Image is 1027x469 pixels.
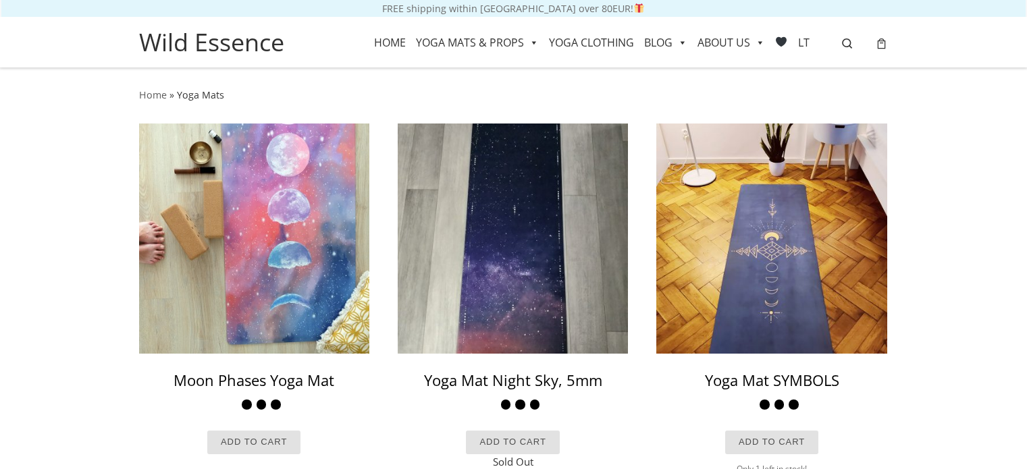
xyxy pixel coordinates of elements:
[697,26,765,59] a: ABOUT US
[398,123,628,416] a: yoga mat night skyyoga mat night skyYoga Mat Night Sky, 5mm
[398,364,628,397] h2: Yoga Mat Night Sky, 5mm
[139,364,369,397] h2: Moon Phases Yoga Mat
[466,431,559,454] a: Read more about “Yoga Mat Night Sky, 5mm”
[374,26,406,59] a: HOME
[634,3,643,13] img: 🎁
[656,123,887,416] a: Sacred Symbol Yoga Matbeautiful yoga matsYoga Mat SYMBOLS
[776,36,787,47] img: 🖤
[798,26,810,59] a: LT
[207,431,300,454] a: Add to cart: “Moon Phases Yoga Mat”
[139,123,369,416] a: yoga mat moon phasesMoon phases yoga matMoon Phases Yoga Mat
[656,364,887,397] h2: Yoga Mat SYMBOLS
[644,26,687,59] a: BLOG
[416,26,539,59] a: YOGA MATS & PROPS
[549,26,634,59] a: YOGA CLOTHING
[177,88,224,101] span: Yoga Mats
[169,88,174,101] span: »
[139,24,284,61] a: Wild Essence
[725,431,818,454] a: Add to cart: “Yoga Mat SYMBOLS”
[139,88,167,101] a: Home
